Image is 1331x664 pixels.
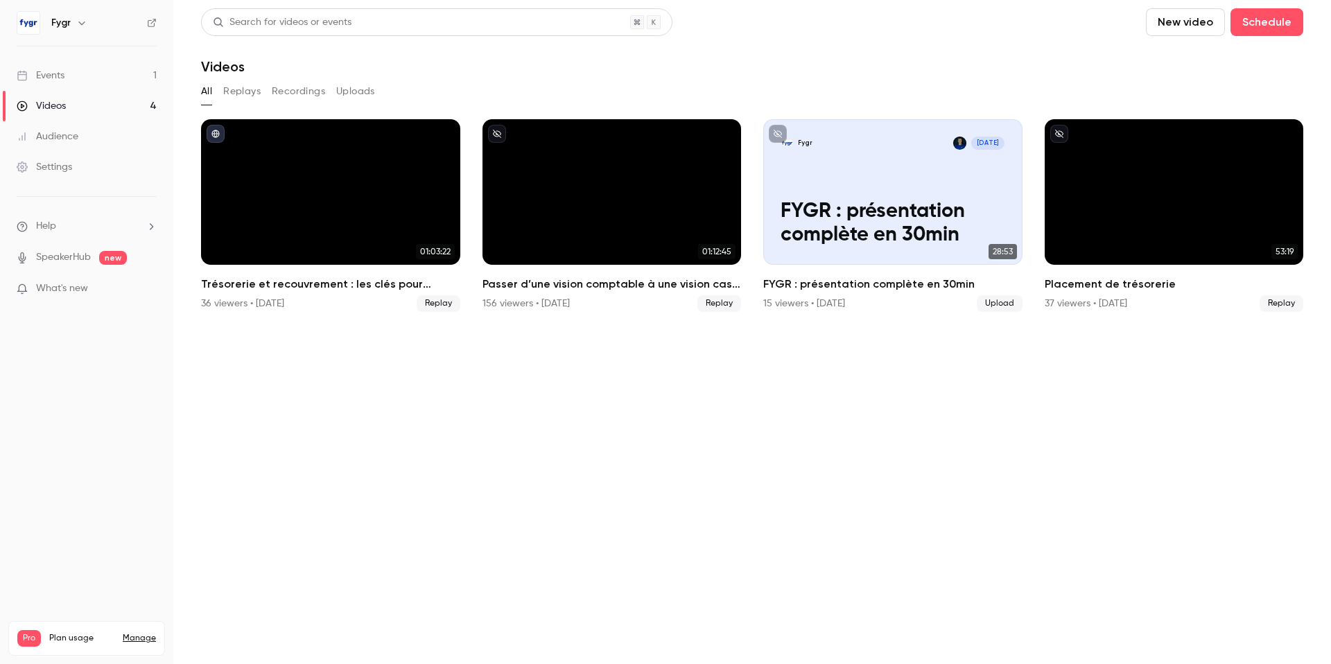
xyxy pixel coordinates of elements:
span: 01:03:22 [416,244,455,259]
span: 28:53 [989,244,1017,259]
span: 53:19 [1271,244,1298,259]
button: unpublished [769,125,787,143]
img: FYGR : présentation complète en 30min [781,137,794,150]
button: unpublished [488,125,506,143]
div: 15 viewers • [DATE] [763,297,845,311]
a: Manage [123,633,156,644]
a: 01:12:45Passer d’une vision comptable à une vision cash de son entreprise156 viewers • [DATE]Replay [482,119,742,312]
h2: Placement de trésorerie [1045,276,1304,292]
span: Help [36,219,56,234]
button: unpublished [1050,125,1068,143]
span: 01:12:45 [698,244,736,259]
button: published [207,125,225,143]
span: Replay [1260,295,1303,312]
h6: Fygr [51,16,71,30]
img: Fygr [17,12,40,34]
div: Search for videos or events [213,15,351,30]
span: Plan usage [49,633,114,644]
p: Fygr [798,139,812,148]
span: Replay [417,295,460,312]
a: FYGR : présentation complète en 30minFygrFrançois Menjaud[DATE]FYGR : présentation complète en 30... [763,119,1023,312]
button: Recordings [272,80,325,103]
li: help-dropdown-opener [17,219,157,234]
button: Schedule [1230,8,1303,36]
div: Videos [17,99,66,113]
div: 36 viewers • [DATE] [201,297,284,311]
span: new [99,251,127,265]
button: Uploads [336,80,375,103]
div: 37 viewers • [DATE] [1045,297,1127,311]
button: New video [1146,8,1225,36]
h2: FYGR : présentation complète en 30min [763,276,1023,292]
button: Replays [223,80,261,103]
section: Videos [201,8,1303,656]
a: 01:03:22Trésorerie et recouvrement : les clés pour reprendre le contrôle du DSO de votre PME36 vi... [201,119,460,312]
button: All [201,80,212,103]
div: Settings [17,160,72,174]
li: Trésorerie et recouvrement : les clés pour reprendre le contrôle du DSO de votre PME [201,119,460,312]
h2: Passer d’une vision comptable à une vision cash de son entreprise [482,276,742,292]
span: [DATE] [971,137,1004,150]
p: FYGR : présentation complète en 30min [781,200,1004,247]
img: François Menjaud [953,137,966,150]
h1: Videos [201,58,245,75]
a: SpeakerHub [36,250,91,265]
a: 53:19Placement de trésorerie37 viewers • [DATE]Replay [1045,119,1304,312]
span: What's new [36,281,88,296]
ul: Videos [201,119,1303,312]
h2: Trésorerie et recouvrement : les clés pour reprendre le contrôle du DSO de votre PME [201,276,460,292]
li: Passer d’une vision comptable à une vision cash de son entreprise [482,119,742,312]
div: Audience [17,130,78,143]
div: 156 viewers • [DATE] [482,297,570,311]
div: Events [17,69,64,82]
span: Pro [17,630,41,647]
li: FYGR : présentation complète en 30min [763,119,1023,312]
span: Replay [697,295,741,312]
span: Upload [977,295,1023,312]
li: Placement de trésorerie [1045,119,1304,312]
